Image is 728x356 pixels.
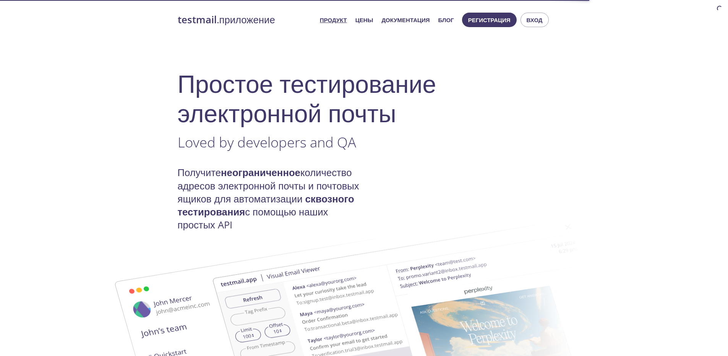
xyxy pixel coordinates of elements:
[438,15,454,25] a: Блог
[381,15,430,25] a: Документация
[178,192,354,218] strong: сквозного тестирования
[221,166,300,179] strong: неограниченное
[355,15,373,25] a: Цены
[178,13,314,26] a: testmail.приложение
[178,133,356,152] span: Loved by developers and QA
[527,15,543,25] span: Вход
[320,15,347,25] a: Продукт
[178,13,217,26] strong: testmail
[178,166,364,231] h4: Получите количество адресов электронной почты и почтовых ящиков для автоматизации с помощью наших...
[462,13,517,27] button: Регистрация
[520,13,549,27] button: Вход
[468,15,511,25] span: Регистрация
[178,69,551,128] h1: Простое тестирование электронной почты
